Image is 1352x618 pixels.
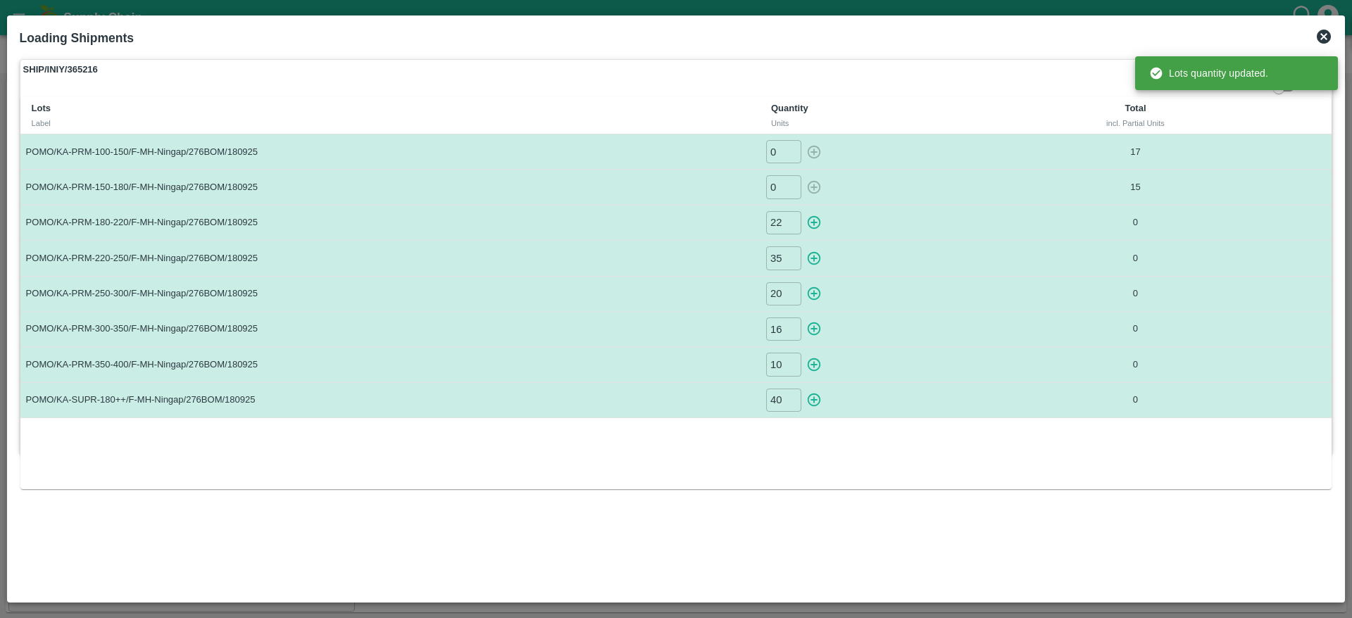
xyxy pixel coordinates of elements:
b: Quantity [771,103,808,113]
b: Lots [32,103,51,113]
input: 0 [766,175,801,198]
div: Lots quantity updated. [1149,61,1268,86]
td: POMO/KA-PRM-150-180/F-MH-Ningap/276BOM/180925 [20,170,760,205]
p: 0 [1026,358,1244,372]
td: POMO/KA-PRM-180-220/F-MH-Ningap/276BOM/180925 [20,205,760,240]
p: 17 [1026,146,1244,159]
td: POMO/KA-PRM-220-250/F-MH-Ningap/276BOM/180925 [20,241,760,276]
td: POMO/KA-PRM-350-400/F-MH-Ningap/276BOM/180925 [20,347,760,382]
p: 0 [1026,252,1244,265]
p: 0 [1026,287,1244,301]
div: incl. Partial Units [1032,117,1239,130]
input: 0 [766,317,801,341]
input: 0 [766,246,801,270]
td: POMO/KA-PRM-300-350/F-MH-Ningap/276BOM/180925 [20,311,760,346]
td: POMO/KA-PRM-100-150/F-MH-Ningap/276BOM/180925 [20,134,760,170]
p: 0 [1026,393,1244,407]
p: 0 [1026,216,1244,229]
p: 15 [1026,181,1244,194]
input: 0 [766,282,801,305]
b: Loading Shipments [20,31,134,45]
td: POMO/KA-SUPR-180++/F-MH-Ningap/276BOM/180925 [20,382,760,417]
div: Label [32,117,749,130]
input: 0 [766,211,801,234]
input: 0 [766,140,801,163]
input: 0 [766,389,801,412]
p: 0 [1026,322,1244,336]
strong: SHIP/INIY/365216 [23,63,98,77]
div: Units [771,117,1009,130]
b: Total [1125,103,1146,113]
td: POMO/KA-PRM-250-300/F-MH-Ningap/276BOM/180925 [20,276,760,311]
input: 0 [766,353,801,376]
